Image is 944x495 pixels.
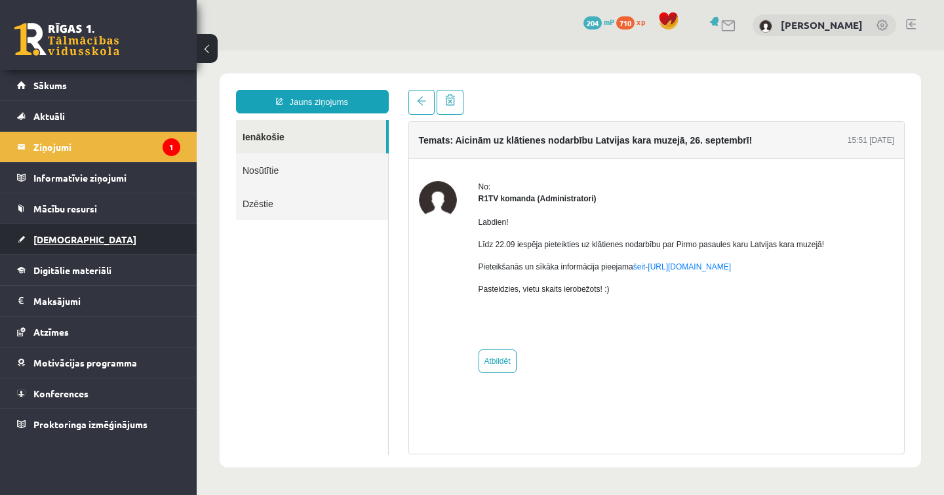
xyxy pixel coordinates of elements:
span: Aktuāli [33,110,65,122]
div: No: [282,130,628,142]
a: Sākums [17,70,180,100]
span: Atzīmes [33,326,69,338]
a: Informatīvie ziņojumi [17,163,180,193]
legend: Ziņojumi [33,132,180,162]
a: 710 xp [616,16,652,27]
div: 15:51 [DATE] [651,84,698,96]
a: [URL][DOMAIN_NAME] [451,212,534,221]
p: Labdien! [282,166,628,178]
a: 204 mP [583,16,614,27]
a: Aktuāli [17,101,180,131]
p: Līdz 22.09 iespēja pieteikties uz klātienes nodarbību par Pirmo pasaules karu Latvijas kara muzejā! [282,188,628,200]
a: Mācību resursi [17,193,180,224]
a: Atzīmes [17,317,180,347]
a: Atbildēt [282,299,320,323]
a: Konferences [17,378,180,408]
p: Pieteikšanās un sīkāka informācija pieejama - [282,210,628,222]
h4: Temats: Aicinām uz klātienes nodarbību Latvijas kara muzejā, 26. septembrī! [222,85,556,95]
span: 710 [616,16,635,30]
span: [DEMOGRAPHIC_DATA] [33,233,136,245]
span: Sākums [33,79,67,91]
a: Ienākošie [39,69,189,103]
a: Motivācijas programma [17,347,180,378]
a: Ziņojumi1 [17,132,180,162]
span: Konferences [33,387,88,399]
a: Rīgas 1. Tālmācības vidusskola [14,23,119,56]
a: [DEMOGRAPHIC_DATA] [17,224,180,254]
span: xp [637,16,645,27]
p: Pasteidzies, vietu skaits ierobežots! :) [282,233,628,245]
i: 1 [163,138,180,156]
span: Mācību resursi [33,203,97,214]
legend: Informatīvie ziņojumi [33,163,180,193]
span: Digitālie materiāli [33,264,111,276]
a: Digitālie materiāli [17,255,180,285]
a: Proktoringa izmēģinājums [17,409,180,439]
strong: R1TV komanda (Administratori) [282,144,400,153]
span: Proktoringa izmēģinājums [33,418,147,430]
a: Jauns ziņojums [39,39,192,63]
img: Gustavs Lapsa [759,20,772,33]
span: Motivācijas programma [33,357,137,368]
a: Dzēstie [39,136,191,170]
a: Maksājumi [17,286,180,316]
img: R1TV komanda [222,130,260,168]
span: mP [604,16,614,27]
span: 204 [583,16,602,30]
legend: Maksājumi [33,286,180,316]
a: šeit [437,212,449,221]
a: Nosūtītie [39,103,191,136]
a: [PERSON_NAME] [781,18,863,31]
